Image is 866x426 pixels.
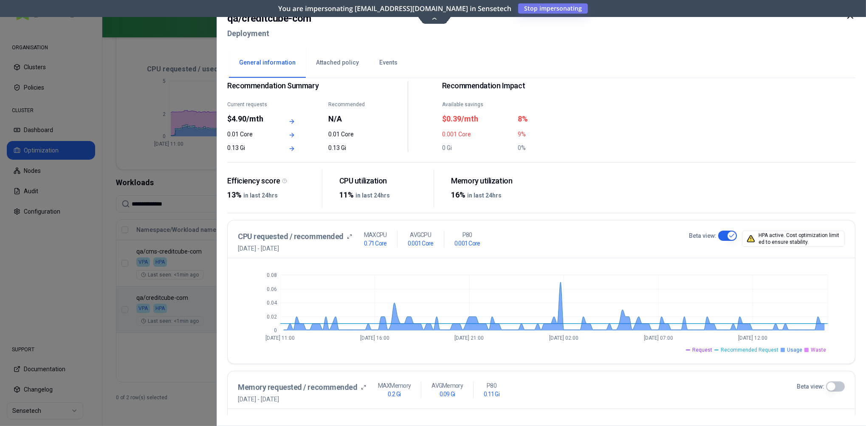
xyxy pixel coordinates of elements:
span: Usage [787,347,802,353]
button: Events [369,48,408,78]
div: 13% [227,189,315,201]
h1: 0.71 Core [364,239,387,248]
button: Attached policy [306,48,369,78]
tspan: [DATE] 02:00 [549,335,578,341]
div: 0.13 Gi [328,144,373,152]
h1: 0.2 Gi [388,390,401,398]
div: Current requests [227,101,273,108]
div: Efficiency score [227,176,315,186]
p: AVG Memory [432,381,463,390]
h1: 0.001 Core [454,239,480,248]
div: 8% [518,113,588,125]
span: Recommended Request [721,347,779,353]
div: $4.90/mth [227,113,273,125]
tspan: 0.02 [267,314,277,320]
div: HPA active. Cost optimization limited to ensure stability. [742,231,845,247]
tspan: [DATE] 07:00 [643,335,673,341]
div: 0.01 Core [227,130,273,138]
p: MAX Memory [378,381,411,390]
div: $0.39/mth [442,113,512,125]
div: Available savings [442,101,512,108]
span: Waste [811,347,826,353]
div: Recommended [328,101,373,108]
div: N/A [328,113,373,125]
span: in last 24hrs [467,192,502,199]
tspan: [DATE] 21:00 [454,335,484,341]
p: P80 [487,381,496,390]
span: Request [692,347,712,353]
div: 16% [451,189,539,201]
tspan: 0.06 [267,286,277,292]
span: [DATE] - [DATE] [238,395,366,403]
p: P80 [462,231,472,239]
tspan: 0 [274,327,277,333]
div: 0.001 Core [442,130,512,138]
h3: Memory requested / recommended [238,381,358,393]
tspan: [DATE] 12:00 [738,335,767,341]
label: Beta view: [797,382,824,391]
div: CPU utilization [339,176,427,186]
h1: 0.001 Core [407,239,433,248]
p: AVG CPU [410,231,431,239]
p: MAX CPU [364,231,387,239]
div: 0 Gi [442,144,512,152]
div: 0.01 Core [328,130,373,138]
tspan: 0.08 [267,272,277,278]
span: Recommendation Summary [227,81,374,91]
h3: CPU requested / recommended [238,231,344,243]
button: General information [229,48,306,78]
span: in last 24hrs [243,192,278,199]
h2: Recommendation Impact [442,81,588,91]
tspan: 0.04 [267,300,277,306]
tspan: [DATE] 16:00 [360,335,389,341]
h2: qa / creditcube-com [227,11,311,26]
div: 9% [518,130,588,138]
span: [DATE] - [DATE] [238,244,352,253]
tspan: [DATE] 11:00 [265,335,295,341]
h2: Deployment [227,26,311,41]
span: in last 24hrs [355,192,389,199]
div: 0% [518,144,588,152]
div: 0.13 Gi [227,144,273,152]
div: 11% [339,189,427,201]
h1: 0.11 Gi [484,390,499,398]
label: Beta view: [688,231,716,240]
div: Memory utilization [451,176,539,186]
h1: 0.09 Gi [439,390,455,398]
